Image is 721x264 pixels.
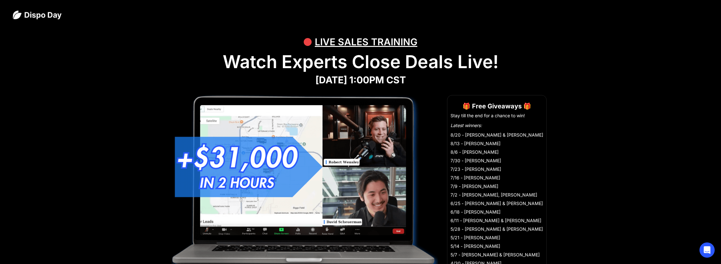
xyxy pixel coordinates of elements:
[463,102,531,110] strong: 🎁 Free Giveaways 🎁
[315,74,406,86] strong: [DATE] 1:00PM CST
[451,113,543,119] li: Stay till the end for a chance to win!
[13,51,708,73] h1: Watch Experts Close Deals Live!
[315,32,417,51] div: LIVE SALES TRAINING
[451,123,482,128] em: Latest winners:
[699,242,715,258] div: Open Intercom Messenger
